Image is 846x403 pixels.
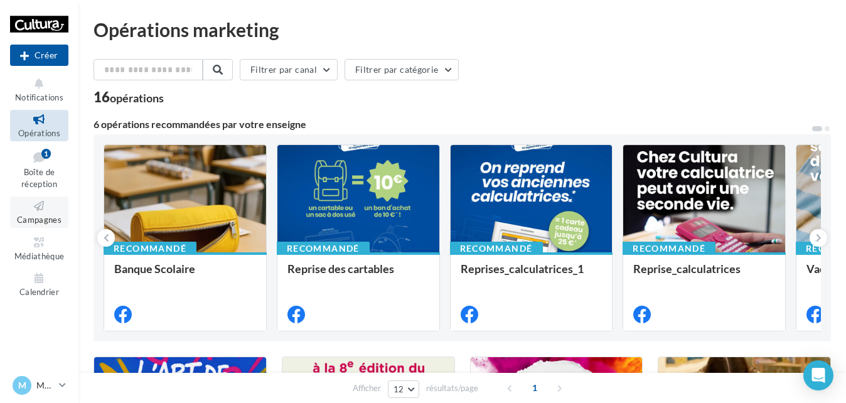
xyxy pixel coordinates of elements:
button: Filtrer par catégorie [345,59,459,80]
button: Filtrer par canal [240,59,338,80]
div: opérations [110,92,164,104]
span: Notifications [15,92,63,102]
span: 12 [394,384,404,394]
a: Boîte de réception1 [10,146,68,192]
div: Reprises_calculatrices_1 [461,262,602,287]
span: Médiathèque [14,251,65,261]
span: résultats/page [426,382,478,394]
div: Banque Scolaire [114,262,256,287]
span: Opérations [18,128,60,138]
a: M Mundolsheim [10,373,68,397]
a: Opérations [10,110,68,141]
a: Médiathèque [10,233,68,264]
div: 16 [94,90,164,104]
div: Recommandé [450,242,543,255]
button: Créer [10,45,68,66]
span: Afficher [353,382,381,394]
button: Notifications [10,74,68,105]
span: Campagnes [17,215,62,225]
div: Open Intercom Messenger [803,360,833,390]
div: Recommandé [623,242,715,255]
div: Recommandé [104,242,196,255]
div: 6 opérations recommandées par votre enseigne [94,119,811,129]
div: Opérations marketing [94,20,831,39]
span: Boîte de réception [21,167,57,189]
a: Campagnes [10,196,68,227]
span: Calendrier [19,287,59,297]
p: Mundolsheim [36,379,54,392]
div: Nouvelle campagne [10,45,68,66]
a: Calendrier [10,269,68,299]
span: M [18,379,26,392]
div: 1 [41,149,51,159]
span: 1 [525,378,545,398]
div: Reprise des cartables [287,262,429,287]
div: Recommandé [277,242,370,255]
div: Reprise_calculatrices [633,262,775,287]
button: 12 [388,380,420,398]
